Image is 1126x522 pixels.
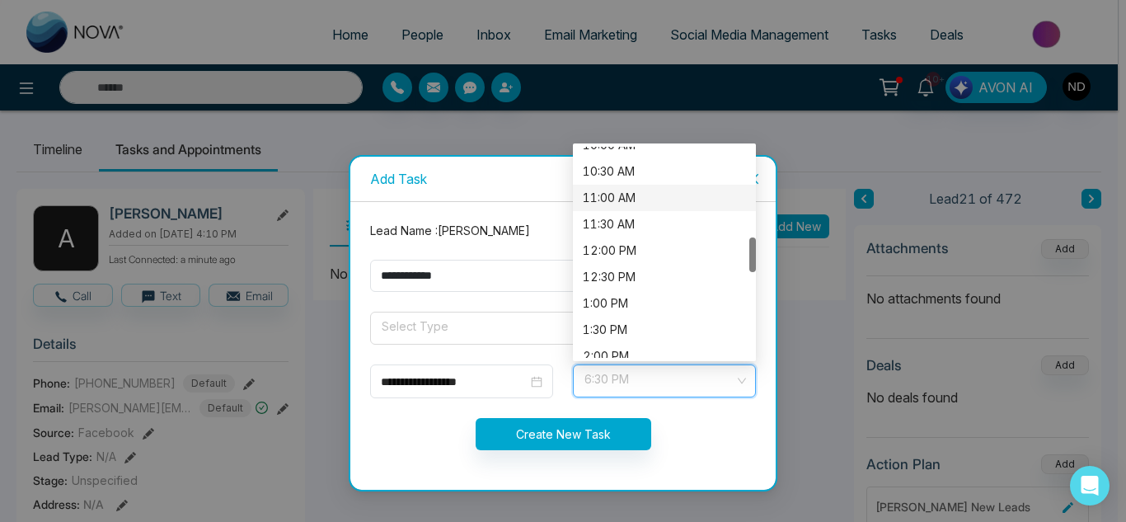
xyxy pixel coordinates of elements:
[573,343,756,369] div: 2:00 PM
[583,189,746,207] div: 11:00 AM
[583,242,746,260] div: 12:00 PM
[1070,466,1110,506] div: Open Intercom Messenger
[573,264,756,290] div: 12:30 PM
[573,290,756,317] div: 1:00 PM
[584,367,744,395] span: 6:30 PM
[583,347,746,365] div: 2:00 PM
[476,418,651,450] button: Create New Task
[360,222,766,240] div: Lead Name : [PERSON_NAME]
[583,162,746,181] div: 10:30 AM
[370,170,756,188] div: Add Task
[573,211,756,237] div: 11:30 AM
[583,215,746,233] div: 11:30 AM
[583,321,746,339] div: 1:30 PM
[573,185,756,211] div: 11:00 AM
[583,294,746,313] div: 1:00 PM
[573,237,756,264] div: 12:00 PM
[573,317,756,343] div: 1:30 PM
[583,268,746,286] div: 12:30 PM
[573,158,756,185] div: 10:30 AM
